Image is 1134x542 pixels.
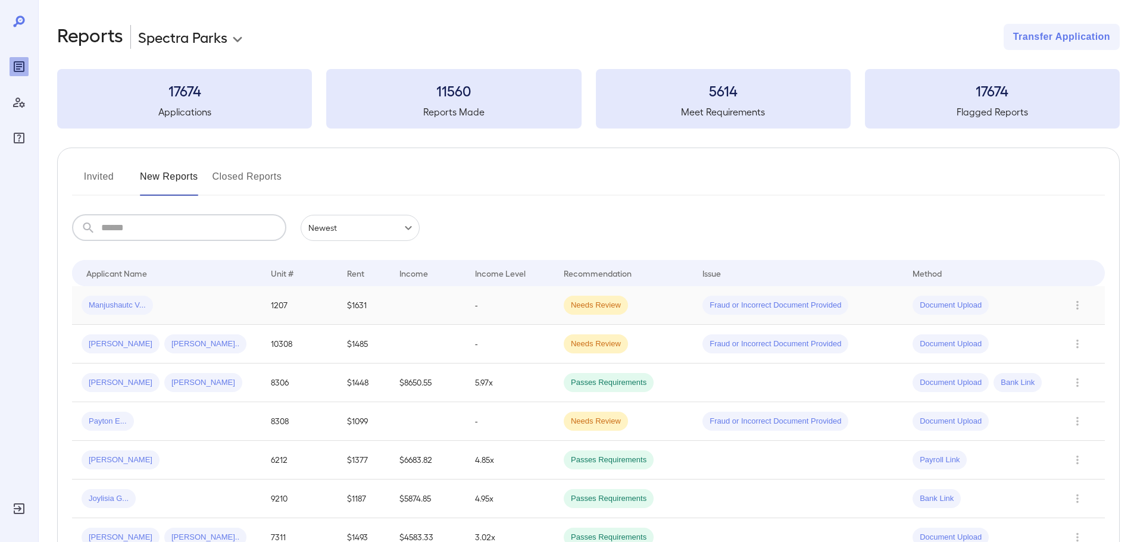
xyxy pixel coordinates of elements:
[1068,450,1087,469] button: Row Actions
[466,480,554,518] td: 4.95x
[913,339,989,350] span: Document Upload
[86,266,147,280] div: Applicant Name
[326,105,581,119] h5: Reports Made
[261,402,337,441] td: 8308
[10,499,29,518] div: Log Out
[82,416,134,427] span: Payton E...
[596,81,851,100] h3: 5614
[702,266,721,280] div: Issue
[1068,334,1087,353] button: Row Actions
[466,325,554,364] td: -
[702,416,848,427] span: Fraud or Incorrect Document Provided
[338,402,390,441] td: $1099
[564,266,632,280] div: Recommendation
[138,27,227,46] p: Spectra Parks
[57,69,1120,129] summary: 17674Applications11560Reports Made5614Meet Requirements17674Flagged Reports
[338,286,390,325] td: $1631
[261,286,337,325] td: 1207
[1004,24,1120,50] button: Transfer Application
[82,300,153,311] span: Manjushautc V...
[596,105,851,119] h5: Meet Requirements
[564,300,628,311] span: Needs Review
[390,441,466,480] td: $6683.82
[82,455,160,466] span: [PERSON_NAME]
[347,266,366,280] div: Rent
[913,377,989,389] span: Document Upload
[564,377,654,389] span: Passes Requirements
[466,441,554,480] td: 4.85x
[913,300,989,311] span: Document Upload
[913,493,961,505] span: Bank Link
[1068,412,1087,431] button: Row Actions
[57,81,312,100] h3: 17674
[913,455,967,466] span: Payroll Link
[213,167,282,196] button: Closed Reports
[10,129,29,148] div: FAQ
[466,402,554,441] td: -
[261,364,337,402] td: 8306
[475,266,526,280] div: Income Level
[261,480,337,518] td: 9210
[390,480,466,518] td: $5874.85
[10,93,29,112] div: Manage Users
[338,364,390,402] td: $1448
[338,325,390,364] td: $1485
[326,81,581,100] h3: 11560
[338,441,390,480] td: $1377
[1068,296,1087,315] button: Row Actions
[271,266,293,280] div: Unit #
[564,416,628,427] span: Needs Review
[57,24,123,50] h2: Reports
[564,339,628,350] span: Needs Review
[994,377,1042,389] span: Bank Link
[338,480,390,518] td: $1187
[865,105,1120,119] h5: Flagged Reports
[164,339,246,350] span: [PERSON_NAME]..
[1068,373,1087,392] button: Row Actions
[702,339,848,350] span: Fraud or Incorrect Document Provided
[261,441,337,480] td: 6212
[466,364,554,402] td: 5.97x
[865,81,1120,100] h3: 17674
[466,286,554,325] td: -
[82,339,160,350] span: [PERSON_NAME]
[140,167,198,196] button: New Reports
[702,300,848,311] span: Fraud or Incorrect Document Provided
[913,416,989,427] span: Document Upload
[913,266,942,280] div: Method
[72,167,126,196] button: Invited
[57,105,312,119] h5: Applications
[564,455,654,466] span: Passes Requirements
[1068,489,1087,508] button: Row Actions
[164,377,242,389] span: [PERSON_NAME]
[390,364,466,402] td: $8650.55
[82,377,160,389] span: [PERSON_NAME]
[399,266,428,280] div: Income
[82,493,136,505] span: Joylisia G...
[564,493,654,505] span: Passes Requirements
[261,325,337,364] td: 10308
[301,215,420,241] div: Newest
[10,57,29,76] div: Reports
